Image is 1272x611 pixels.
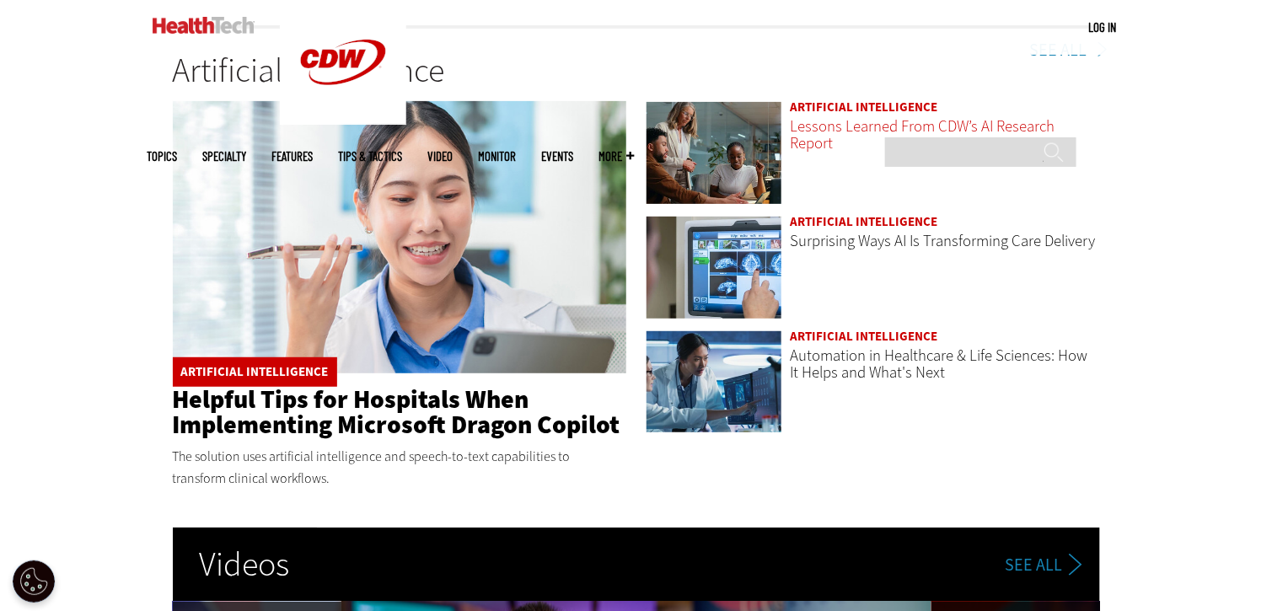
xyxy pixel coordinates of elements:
a: Log in [1089,19,1117,35]
span: See All [1006,556,1063,574]
img: medical researchers looks at images on a monitor in a lab [646,330,781,434]
a: Automation in Healthcare & Life Sciences: How It Helps and What's Next [791,345,1088,383]
span: Topics [148,150,178,163]
img: People reviewing research [646,101,781,205]
a: Artificial Intelligence [791,328,938,345]
img: Xray machine in hospital [646,216,781,319]
a: Helpful Tips for Hospitals When Implementing Microsoft Dragon Copilot [173,383,620,442]
a: See All [1006,554,1097,576]
a: Lessons Learned From CDW’s AI Research Report [791,115,1055,153]
div: User menu [1089,19,1117,36]
a: medical researchers looks at images on a monitor in a lab [646,330,781,437]
div: Cookie Settings [13,560,55,603]
a: MonITor [479,150,517,163]
a: Xray machine in hospital [646,216,781,322]
a: Tips & Tactics [339,150,403,163]
a: People reviewing research [646,101,781,207]
a: Features [272,150,314,163]
h3: Videos [173,528,317,602]
span: More [599,150,635,163]
a: Events [542,150,574,163]
a: CDW [280,111,406,129]
a: Surprising Ways AI Is Transforming Care Delivery [791,230,1096,251]
button: Open Preferences [13,560,55,603]
a: Artificial Intelligence [791,213,938,230]
img: Home [153,17,255,34]
img: Doctor using phone to dictate to tablet [173,101,626,373]
span: Specialty [203,150,247,163]
a: Artificial Intelligence [181,363,329,380]
p: The solution uses artificial intelligence and speech-to-text capabilities to transform clinical w... [173,446,626,489]
a: Video [428,150,454,163]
